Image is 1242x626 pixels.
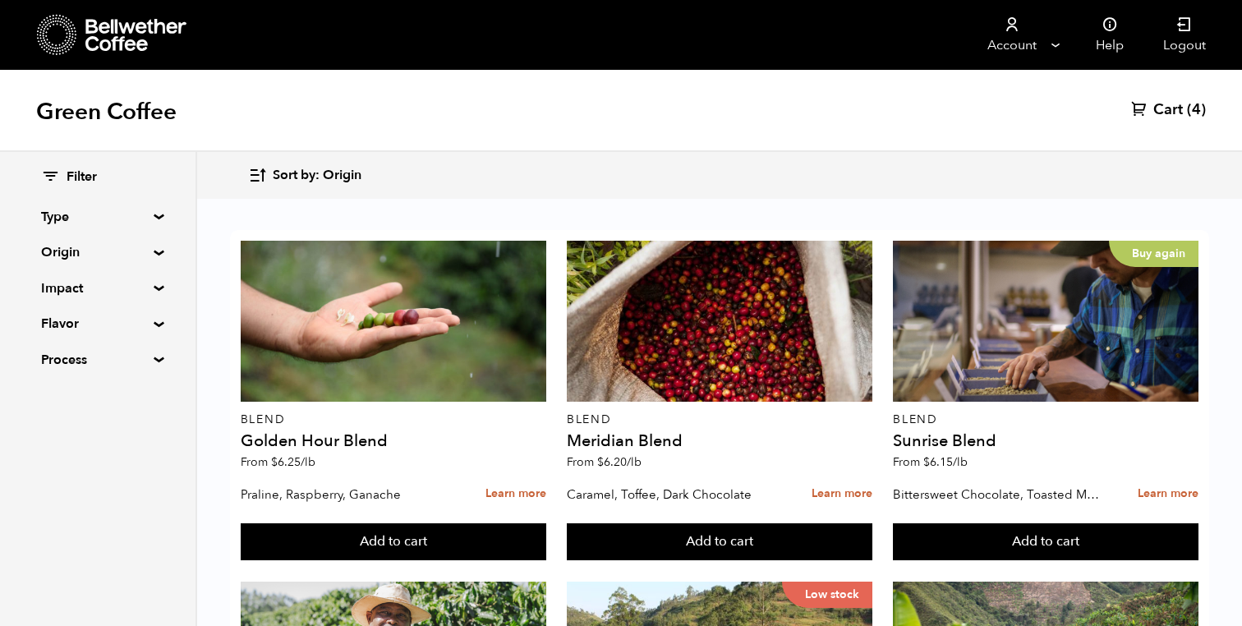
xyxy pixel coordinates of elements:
[241,482,448,507] p: Praline, Raspberry, Ganache
[893,414,1198,426] p: Blend
[271,454,278,470] span: $
[241,414,546,426] p: Blend
[893,454,968,470] span: From
[241,454,315,470] span: From
[273,167,361,185] span: Sort by: Origin
[567,414,872,426] p: Blend
[1138,476,1198,512] a: Learn more
[893,523,1198,561] button: Add to cart
[627,454,642,470] span: /lb
[1109,241,1198,267] p: Buy again
[953,454,968,470] span: /lb
[597,454,642,470] bdi: 6.20
[248,156,361,195] button: Sort by: Origin
[1187,100,1206,120] span: (4)
[923,454,968,470] bdi: 6.15
[893,482,1101,507] p: Bittersweet Chocolate, Toasted Marshmallow, Candied Orange, Praline
[41,314,154,334] summary: Flavor
[41,350,154,370] summary: Process
[893,433,1198,449] h4: Sunrise Blend
[812,476,872,512] a: Learn more
[41,278,154,298] summary: Impact
[782,582,872,608] p: Low stock
[271,454,315,470] bdi: 6.25
[597,454,604,470] span: $
[567,482,775,507] p: Caramel, Toffee, Dark Chocolate
[41,207,154,227] summary: Type
[1131,100,1206,120] a: Cart (4)
[567,523,872,561] button: Add to cart
[41,242,154,262] summary: Origin
[567,454,642,470] span: From
[893,241,1198,402] a: Buy again
[567,433,872,449] h4: Meridian Blend
[36,97,177,127] h1: Green Coffee
[301,454,315,470] span: /lb
[1153,100,1183,120] span: Cart
[241,523,546,561] button: Add to cart
[241,433,546,449] h4: Golden Hour Blend
[67,168,97,186] span: Filter
[923,454,930,470] span: $
[485,476,546,512] a: Learn more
